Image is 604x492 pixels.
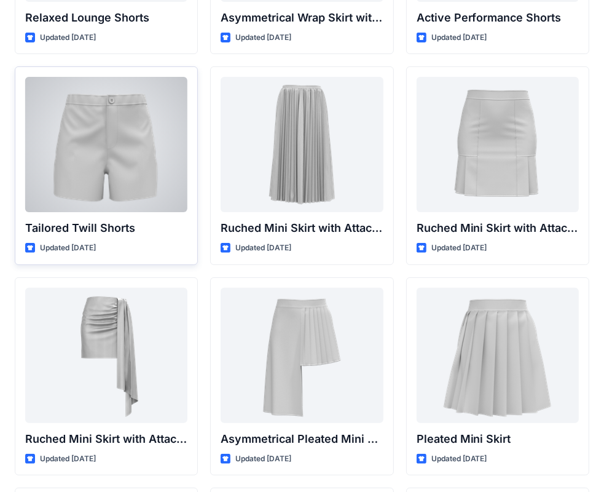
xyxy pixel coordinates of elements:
[417,430,579,448] p: Pleated Mini Skirt
[417,9,579,26] p: Active Performance Shorts
[221,430,383,448] p: Asymmetrical Pleated Mini Skirt with Drape
[221,288,383,423] a: Asymmetrical Pleated Mini Skirt with Drape
[40,31,96,44] p: Updated [DATE]
[431,242,487,255] p: Updated [DATE]
[40,242,96,255] p: Updated [DATE]
[221,77,383,212] a: Ruched Mini Skirt with Attached Draped Panel
[431,31,487,44] p: Updated [DATE]
[25,430,187,448] p: Ruched Mini Skirt with Attached Draped Panel
[235,453,291,466] p: Updated [DATE]
[40,453,96,466] p: Updated [DATE]
[25,220,187,237] p: Tailored Twill Shorts
[417,77,579,212] a: Ruched Mini Skirt with Attached Draped Panel
[235,242,291,255] p: Updated [DATE]
[417,288,579,423] a: Pleated Mini Skirt
[25,77,187,212] a: Tailored Twill Shorts
[221,220,383,237] p: Ruched Mini Skirt with Attached Draped Panel
[221,9,383,26] p: Asymmetrical Wrap Skirt with Ruffle Waist
[25,9,187,26] p: Relaxed Lounge Shorts
[25,288,187,423] a: Ruched Mini Skirt with Attached Draped Panel
[417,220,579,237] p: Ruched Mini Skirt with Attached Draped Panel
[431,453,487,466] p: Updated [DATE]
[235,31,291,44] p: Updated [DATE]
